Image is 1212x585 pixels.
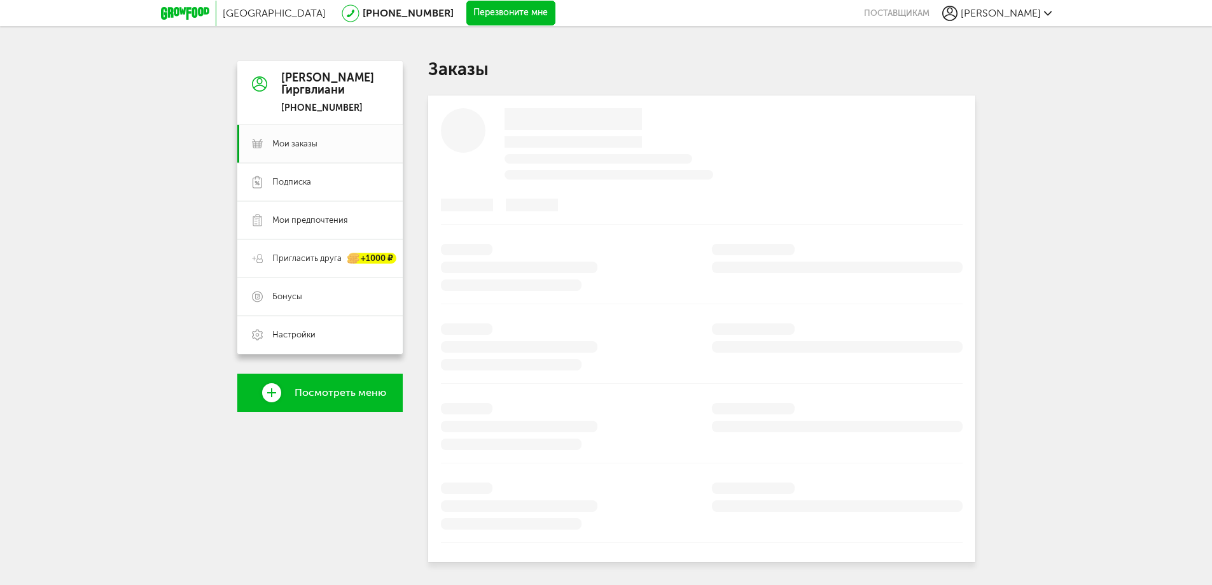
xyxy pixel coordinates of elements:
[272,329,316,341] span: Настройки
[237,125,403,163] a: Мои заказы
[295,387,386,398] span: Посмотреть меню
[272,138,317,150] span: Мои заказы
[272,215,347,226] span: Мои предпочтения
[348,253,396,264] div: +1000 ₽
[428,61,975,78] h1: Заказы
[272,253,342,264] span: Пригласить друга
[272,176,311,188] span: Подписка
[281,72,374,97] div: [PERSON_NAME] Гиргвлиани
[466,1,555,26] button: Перезвоните мне
[237,278,403,316] a: Бонусы
[237,374,403,412] a: Посмотреть меню
[237,316,403,354] a: Настройки
[363,7,454,19] a: [PHONE_NUMBER]
[961,7,1041,19] span: [PERSON_NAME]
[237,239,403,278] a: Пригласить друга +1000 ₽
[272,291,302,302] span: Бонусы
[237,163,403,201] a: Подписка
[237,201,403,239] a: Мои предпочтения
[223,7,326,19] span: [GEOGRAPHIC_DATA]
[281,102,374,114] div: [PHONE_NUMBER]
